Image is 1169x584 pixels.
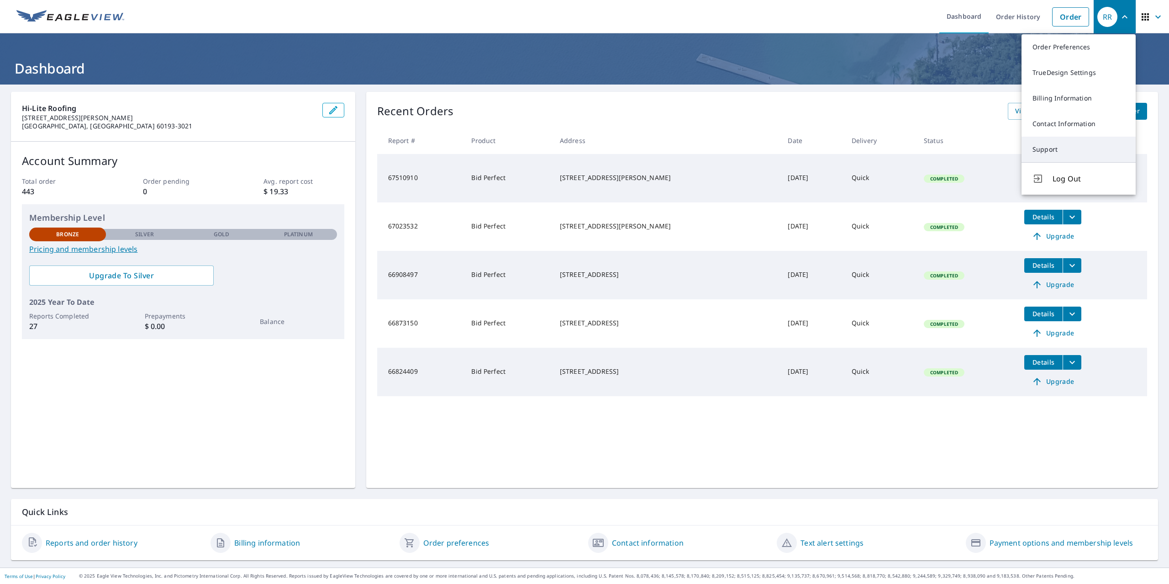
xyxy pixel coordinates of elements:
[377,202,464,251] td: 67023532
[37,271,206,281] span: Upgrade To Silver
[1022,60,1136,85] a: TrueDesign Settings
[263,176,344,186] p: Avg. report cost
[925,224,964,230] span: Completed
[560,319,773,328] div: [STREET_ADDRESS]
[46,537,137,548] a: Reports and order history
[29,265,214,286] a: Upgrade To Silver
[29,321,106,332] p: 27
[1097,7,1117,27] div: RR
[800,537,864,548] a: Text alert settings
[1063,307,1081,321] button: filesDropdownBtn-66873150
[1030,212,1057,221] span: Details
[143,186,223,197] p: 0
[925,369,964,376] span: Completed
[22,103,315,114] p: Hi-Lite Roofing
[780,299,844,348] td: [DATE]
[1022,137,1136,162] a: Support
[1052,7,1089,27] a: Order
[1024,374,1081,389] a: Upgrade
[1015,106,1065,117] span: View All Orders
[36,573,65,579] a: Privacy Policy
[560,270,773,279] div: [STREET_ADDRESS]
[780,127,844,154] th: Date
[145,321,221,332] p: $ 0.00
[925,321,964,327] span: Completed
[29,311,106,321] p: Reports Completed
[377,103,454,120] p: Recent Orders
[1030,376,1076,387] span: Upgrade
[844,251,916,299] td: Quick
[1022,162,1136,195] button: Log Out
[1030,309,1057,318] span: Details
[22,153,344,169] p: Account Summary
[1063,258,1081,273] button: filesDropdownBtn-66908497
[1030,328,1076,339] span: Upgrade
[1022,34,1136,60] a: Order Preferences
[377,154,464,202] td: 67510910
[464,202,552,251] td: Bid Perfect
[844,154,916,202] td: Quick
[553,127,780,154] th: Address
[1063,210,1081,224] button: filesDropdownBtn-67023532
[844,202,916,251] td: Quick
[780,251,844,299] td: [DATE]
[464,127,552,154] th: Product
[260,317,337,326] p: Balance
[16,10,124,24] img: EV Logo
[1008,103,1073,120] a: View All Orders
[1030,358,1057,366] span: Details
[29,297,337,308] p: 2025 Year To Date
[22,122,315,130] p: [GEOGRAPHIC_DATA], [GEOGRAPHIC_DATA] 60193-3021
[29,212,337,224] p: Membership Level
[464,154,552,202] td: Bid Perfect
[1022,85,1136,111] a: Billing Information
[780,154,844,202] td: [DATE]
[1053,173,1125,184] span: Log Out
[377,127,464,154] th: Report #
[925,272,964,279] span: Completed
[377,348,464,396] td: 66824409
[214,230,229,239] p: Gold
[284,230,313,239] p: Platinum
[1030,261,1057,270] span: Details
[423,537,490,548] a: Order preferences
[925,175,964,182] span: Completed
[79,573,1164,579] p: © 2025 Eagle View Technologies, Inc. and Pictometry International Corp. All Rights Reserved. Repo...
[464,348,552,396] td: Bid Perfect
[560,173,773,182] div: [STREET_ADDRESS][PERSON_NAME]
[560,367,773,376] div: [STREET_ADDRESS]
[1024,355,1063,370] button: detailsBtn-66824409
[1024,307,1063,321] button: detailsBtn-66873150
[1024,258,1063,273] button: detailsBtn-66908497
[377,251,464,299] td: 66908497
[143,176,223,186] p: Order pending
[145,311,221,321] p: Prepayments
[916,127,1017,154] th: Status
[464,251,552,299] td: Bid Perfect
[5,573,65,579] p: |
[612,537,684,548] a: Contact information
[844,348,916,396] td: Quick
[464,299,552,348] td: Bid Perfect
[29,244,337,255] a: Pricing and membership levels
[263,186,344,197] p: $ 19.33
[1024,210,1063,224] button: detailsBtn-67023532
[560,222,773,231] div: [STREET_ADDRESS][PERSON_NAME]
[22,176,102,186] p: Total order
[1024,229,1081,244] a: Upgrade
[22,506,1147,518] p: Quick Links
[1022,111,1136,137] a: Contact Information
[135,230,154,239] p: Silver
[22,186,102,197] p: 443
[377,299,464,348] td: 66873150
[780,202,844,251] td: [DATE]
[234,537,300,548] a: Billing information
[1030,279,1076,290] span: Upgrade
[11,59,1158,78] h1: Dashboard
[22,114,315,122] p: [STREET_ADDRESS][PERSON_NAME]
[1024,277,1081,292] a: Upgrade
[990,537,1133,548] a: Payment options and membership levels
[5,573,33,579] a: Terms of Use
[1063,355,1081,370] button: filesDropdownBtn-66824409
[1030,231,1076,242] span: Upgrade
